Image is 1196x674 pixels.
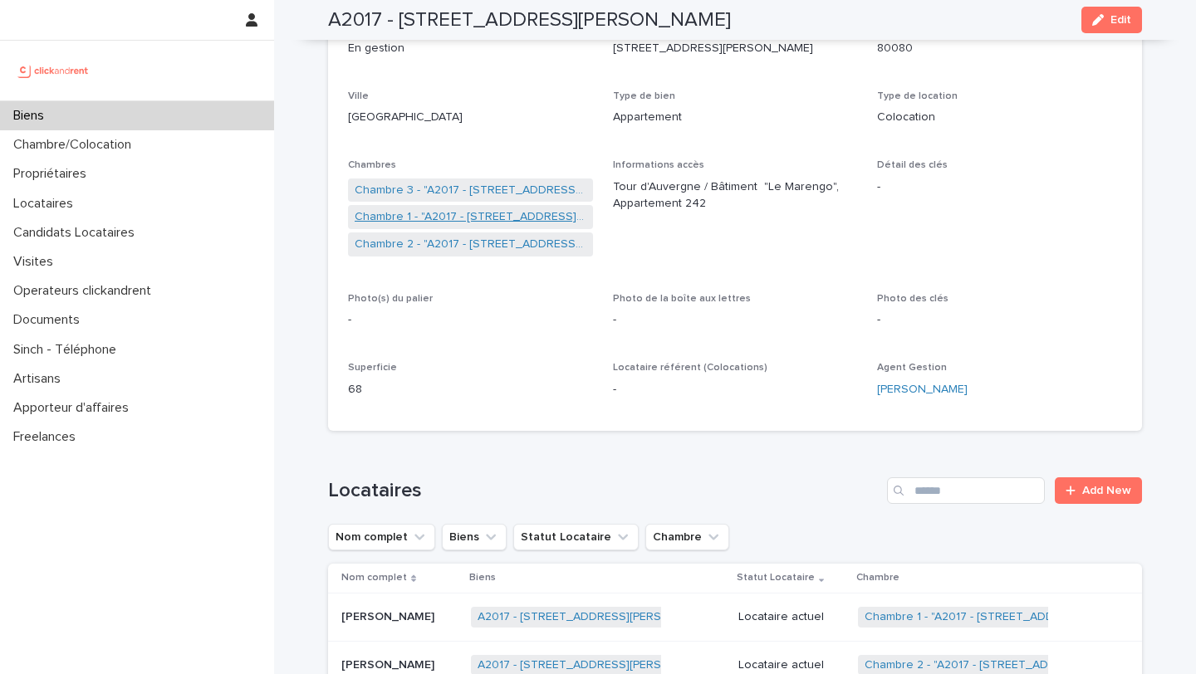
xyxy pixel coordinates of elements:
[513,524,639,550] button: Statut Locataire
[738,658,845,672] p: Locataire actuel
[7,342,130,358] p: Sinch - Téléphone
[613,311,858,329] p: -
[645,524,729,550] button: Chambre
[877,160,948,170] span: Détail des clés
[355,236,586,253] a: Chambre 2 - "A2017 - [STREET_ADDRESS][PERSON_NAME]"
[341,569,407,587] p: Nom complet
[613,381,858,398] p: -
[887,477,1045,504] input: Search
[1110,14,1131,26] span: Edit
[7,283,164,299] p: Operateurs clickandrent
[348,311,593,329] p: -
[1081,7,1142,33] button: Edit
[328,8,731,32] h2: A2017 - [STREET_ADDRESS][PERSON_NAME]
[348,363,397,373] span: Superficie
[7,312,93,328] p: Documents
[355,208,586,226] a: Chambre 1 - "A2017 - [STREET_ADDRESS][PERSON_NAME]"
[877,294,948,304] span: Photo des clés
[877,311,1122,329] p: -
[877,91,958,101] span: Type de location
[1055,477,1142,504] a: Add New
[738,610,845,624] p: Locataire actuel
[613,109,858,126] p: Appartement
[7,254,66,270] p: Visites
[348,91,369,101] span: Ville
[355,182,586,199] a: Chambre 3 - "A2017 - [STREET_ADDRESS][PERSON_NAME]"
[613,160,704,170] span: Informations accès
[348,109,593,126] p: [GEOGRAPHIC_DATA]
[328,479,880,503] h1: Locataires
[348,381,593,398] p: 68
[7,400,142,416] p: Apporteur d'affaires
[865,658,1184,672] a: Chambre 2 - "A2017 - [STREET_ADDRESS][PERSON_NAME]"
[442,524,507,550] button: Biens
[856,569,899,587] p: Chambre
[341,607,438,624] p: [PERSON_NAME]
[877,381,968,398] a: [PERSON_NAME]
[478,658,720,672] a: A2017 - [STREET_ADDRESS][PERSON_NAME]
[328,593,1142,641] tr: [PERSON_NAME][PERSON_NAME] A2017 - [STREET_ADDRESS][PERSON_NAME] Locataire actuelChambre 1 - "A20...
[613,363,767,373] span: Locataire référent (Colocations)
[341,655,438,672] p: [PERSON_NAME]
[348,294,433,304] span: Photo(s) du palier
[7,166,100,182] p: Propriétaires
[7,108,57,124] p: Biens
[7,429,89,445] p: Freelances
[478,610,720,624] a: A2017 - [STREET_ADDRESS][PERSON_NAME]
[613,294,751,304] span: Photo de la boîte aux lettres
[1082,485,1131,496] span: Add New
[613,178,858,213] p: Tour d'Auvergne / Bâtiment "Le Marengo", Appartement 242
[613,91,675,101] span: Type de bien
[737,569,815,587] p: Statut Locataire
[348,40,593,57] p: En gestion
[7,196,86,212] p: Locataires
[348,160,396,170] span: Chambres
[469,569,496,587] p: Biens
[7,371,74,387] p: Artisans
[877,363,947,373] span: Agent Gestion
[877,109,1122,126] p: Colocation
[613,40,858,57] p: [STREET_ADDRESS][PERSON_NAME]
[328,524,435,550] button: Nom complet
[865,610,1181,624] a: Chambre 1 - "A2017 - [STREET_ADDRESS][PERSON_NAME]"
[877,178,1122,196] p: -
[877,40,1122,57] p: 80080
[7,137,145,153] p: Chambre/Colocation
[7,225,148,241] p: Candidats Locataires
[13,54,94,87] img: UCB0brd3T0yccxBKYDjQ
